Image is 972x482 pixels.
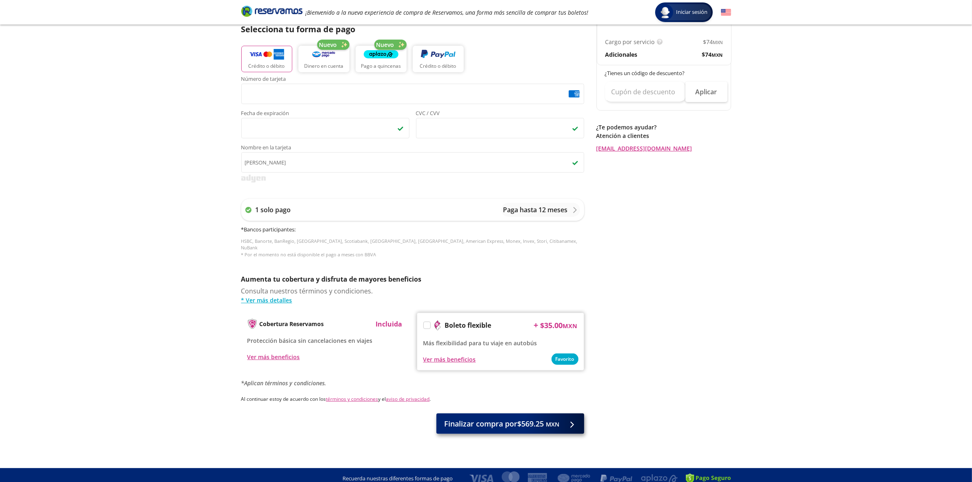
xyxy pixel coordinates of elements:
[416,111,584,118] span: CVC / CVV
[241,286,584,304] div: Consulta nuestros términos y condiciones.
[241,175,266,182] img: svg+xml;base64,PD94bWwgdmVyc2lvbj0iMS4wIiBlbmNvZGluZz0iVVRGLTgiPz4KPHN2ZyB3aWR0aD0iMzk2cHgiIGhlaW...
[241,274,584,284] p: Aumenta tu cobertura y disfruta de mayores beneficios
[241,76,584,84] span: Número de tarjeta
[596,144,731,153] a: [EMAIL_ADDRESS][DOMAIN_NAME]
[249,62,285,70] p: Crédito o débito
[397,125,404,131] img: checkmark
[540,320,578,331] span: $ 35.00
[361,62,401,70] p: Pago a quincenas
[247,353,300,361] button: Ver más beneficios
[413,46,464,72] button: Crédito o débito
[245,86,581,102] iframe: Iframe del número de tarjeta asegurada
[546,420,560,428] small: MXN
[596,131,731,140] p: Atención a clientes
[572,125,578,131] img: checkmark
[376,40,394,49] span: Nuevo
[260,320,324,328] p: Cobertura Reservamos
[503,205,568,215] p: Paga hasta 12 meses
[241,5,302,20] a: Brand Logo
[420,120,581,136] iframe: Iframe del código de seguridad de la tarjeta asegurada
[241,296,584,304] a: * Ver más detalles
[605,82,685,102] input: Cupón de descuento
[569,90,580,98] img: amex
[241,152,584,173] input: Nombre en la tarjetacheckmark
[605,69,723,78] p: ¿Tienes un código de descuento?
[712,52,723,58] small: MXN
[241,23,584,36] p: Selecciona tu forma de pago
[423,355,476,364] button: Ver más beneficios
[256,205,291,215] p: 1 solo pago
[572,159,578,166] img: checkmark
[241,395,584,403] p: Al continuar estoy de acuerdo con los y el .
[245,120,406,136] iframe: Iframe de la fecha de caducidad de la tarjeta asegurada
[386,395,430,402] a: aviso de privacidad
[596,123,731,131] p: ¿Te podemos ayudar?
[241,379,584,387] p: *Aplican términos y condiciones.
[563,322,578,330] small: MXN
[247,337,373,344] span: Protección básica sin cancelaciones en viajes
[703,38,723,46] span: $ 74
[605,50,638,59] p: Adicionales
[721,7,731,18] button: English
[298,46,349,72] button: Dinero en cuenta
[420,62,456,70] p: Crédito o débito
[445,320,492,330] p: Boleto flexible
[702,50,723,59] span: $ 74
[376,319,403,329] p: Incluida
[241,145,584,152] span: Nombre en la tarjeta
[713,39,723,45] small: MXN
[241,5,302,17] i: Brand Logo
[241,238,584,258] p: HSBC, Banorte, BanRegio, [GEOGRAPHIC_DATA], Scotiabank, [GEOGRAPHIC_DATA], [GEOGRAPHIC_DATA], Ame...
[326,395,378,402] a: términos y condiciones
[423,339,537,347] span: Más flexibilidad para tu viaje en autobús
[306,9,589,16] em: ¡Bienvenido a la nueva experiencia de compra de Reservamos, una forma más sencilla de comprar tus...
[241,251,376,258] span: * Por el momento no está disponible el pago a meses con BBVA
[436,413,584,434] button: Finalizar compra por$569.25 MXN
[534,319,538,331] p: +
[685,82,727,102] button: Aplicar
[304,62,343,70] p: Dinero en cuenta
[605,38,655,46] p: Cargo por servicio
[241,111,409,118] span: Fecha de expiración
[673,8,711,16] span: Iniciar sesión
[445,418,560,429] span: Finalizar compra por $569.25
[319,40,337,49] span: Nuevo
[241,46,292,72] button: Crédito o débito
[241,226,584,234] h6: * Bancos participantes :
[356,46,407,72] button: Pago a quincenas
